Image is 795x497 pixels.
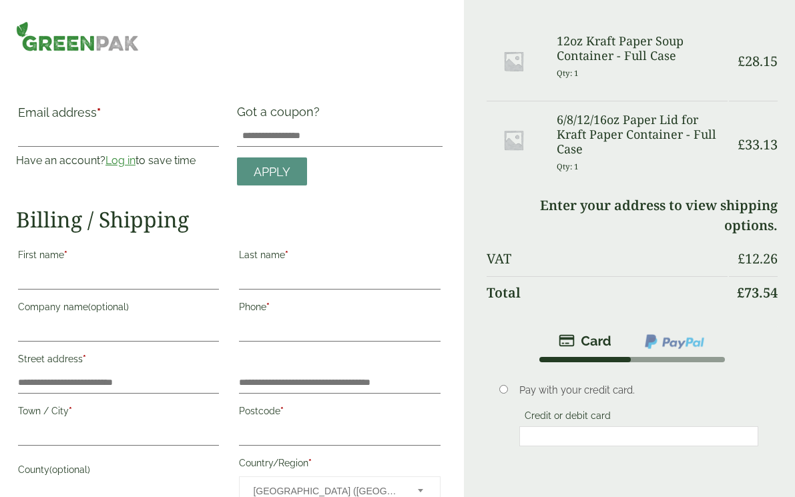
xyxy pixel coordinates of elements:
label: Country/Region [239,454,440,476]
span: (optional) [49,464,90,475]
h3: 6/8/12/16oz Paper Lid for Kraft Paper Container - Full Case [557,113,728,156]
iframe: Secure card payment input frame [523,430,754,442]
label: Town / City [18,402,219,424]
label: Postcode [239,402,440,424]
abbr: required [69,406,72,416]
small: Qty: 1 [557,161,579,171]
a: Log in [105,154,136,167]
small: Qty: 1 [557,68,579,78]
span: Apply [254,165,290,179]
span: £ [738,135,745,153]
label: Email address [18,107,219,125]
td: Enter your address to view shipping options. [487,189,778,241]
label: First name [18,245,219,268]
span: £ [738,250,745,268]
label: Company name [18,298,219,320]
img: ppcp-gateway.png [643,333,706,350]
label: Phone [239,298,440,320]
p: Have an account? to save time [16,153,221,169]
bdi: 28.15 [738,52,778,70]
img: GreenPak Supplies [16,21,139,51]
bdi: 73.54 [737,284,778,302]
label: Street address [18,350,219,372]
label: Got a coupon? [237,105,325,125]
h2: Billing / Shipping [16,207,443,232]
span: (optional) [88,302,129,312]
label: County [18,460,219,483]
abbr: required [83,354,86,364]
img: stripe.png [559,333,611,349]
h3: 12oz Kraft Paper Soup Container - Full Case [557,34,728,63]
p: Pay with your credit card. [519,383,758,398]
abbr: required [64,250,67,260]
label: Credit or debit card [519,410,616,425]
abbr: required [308,458,312,468]
abbr: required [280,406,284,416]
img: Placeholder [487,113,541,167]
a: Apply [237,157,307,186]
abbr: required [97,105,101,119]
bdi: 12.26 [738,250,778,268]
label: Last name [239,245,440,268]
abbr: required [285,250,288,260]
img: Placeholder [487,34,541,88]
bdi: 33.13 [738,135,778,153]
span: £ [737,284,744,302]
span: £ [738,52,745,70]
th: VAT [487,243,728,275]
abbr: required [266,302,270,312]
th: Total [487,276,728,309]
